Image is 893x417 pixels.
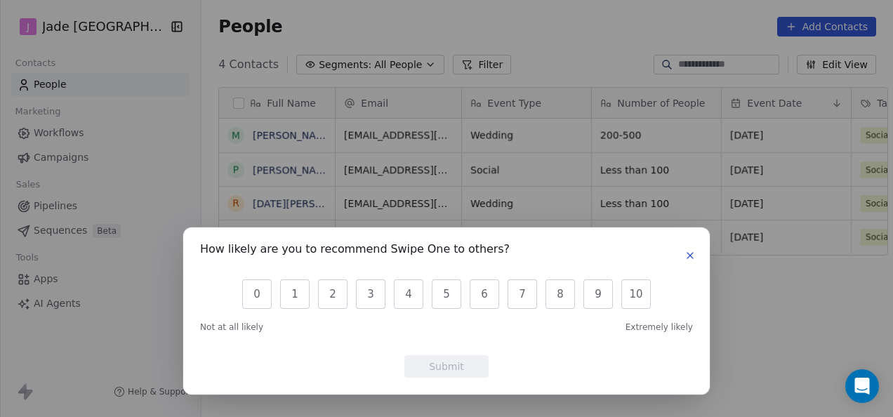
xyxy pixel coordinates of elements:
button: 10 [621,279,651,309]
span: Not at all likely [200,322,263,333]
button: 4 [394,279,423,309]
button: 7 [508,279,537,309]
button: 8 [545,279,575,309]
button: 5 [432,279,461,309]
button: 9 [583,279,613,309]
button: 3 [356,279,385,309]
button: Submit [404,355,489,378]
button: 0 [242,279,272,309]
button: 1 [280,279,310,309]
button: 2 [318,279,348,309]
button: 6 [470,279,499,309]
h1: How likely are you to recommend Swipe One to others? [200,244,510,258]
span: Extremely likely [626,322,693,333]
